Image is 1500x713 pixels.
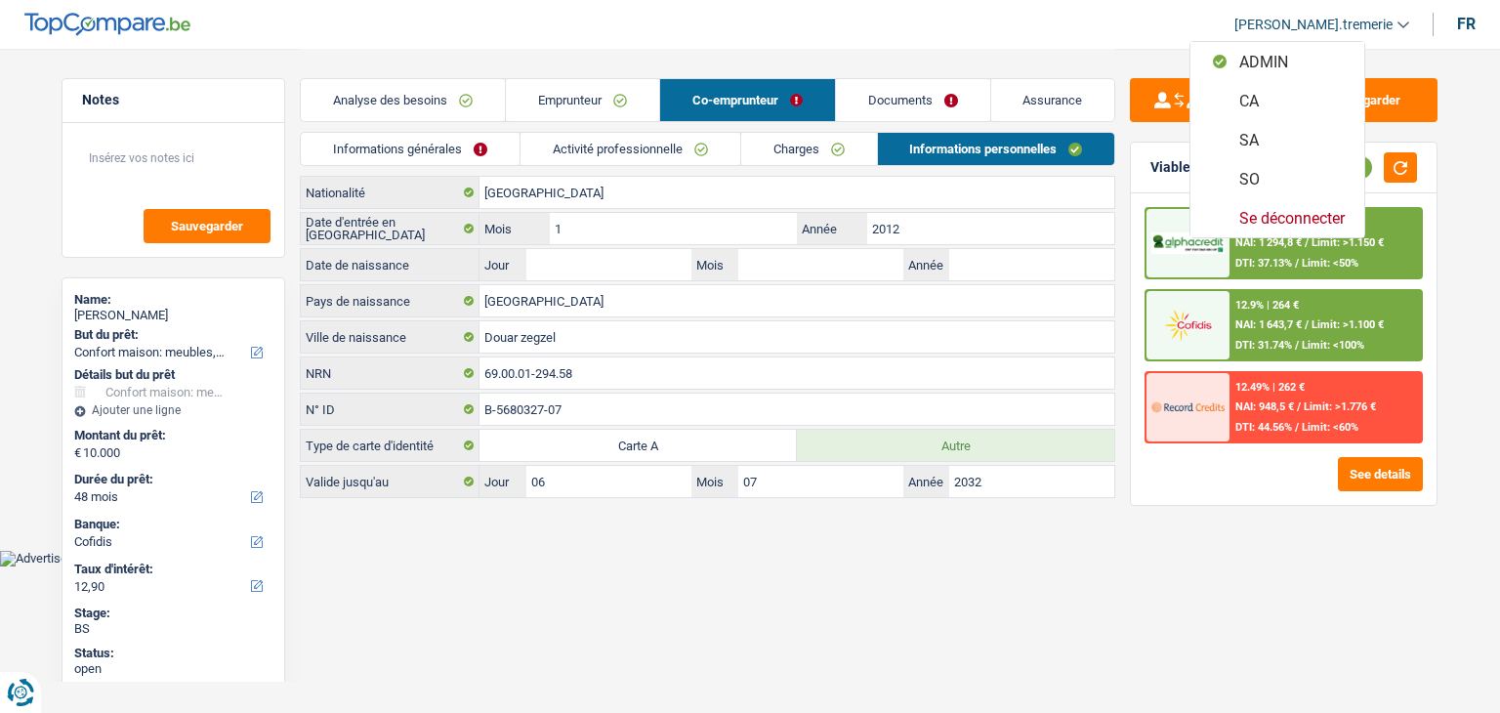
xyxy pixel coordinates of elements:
div: Name: [74,292,272,308]
ul: [PERSON_NAME].tremerie [1189,41,1365,238]
a: Charges [741,133,877,165]
label: But du prêt: [74,327,269,343]
span: Limit: >1.150 € [1312,236,1384,249]
img: AlphaCredit [1151,232,1224,255]
button: ADMIN [1190,42,1364,81]
span: / [1295,339,1299,352]
label: Date de naissance [301,249,479,280]
span: Limit: >1.100 € [1312,318,1384,331]
a: [PERSON_NAME].tremerie [1219,9,1409,41]
button: See details [1338,457,1423,491]
div: Status: [74,646,272,661]
label: Mois [691,249,738,280]
span: / [1305,236,1309,249]
div: Viable banks [1150,159,1230,176]
label: Autre [797,430,1114,461]
div: open [74,661,272,677]
a: Analyse des besoins [301,79,505,121]
input: 12.12.12-123.12 [479,357,1114,389]
input: MM [738,466,903,497]
label: Ville de naissance [301,321,479,353]
span: / [1305,318,1309,331]
button: Sauvegarder [144,209,271,243]
div: 12.49% | 262 € [1235,381,1305,394]
input: AAAA [867,213,1114,244]
span: NAI: 1 294,8 € [1235,236,1302,249]
img: Cofidis [1151,307,1224,343]
span: [PERSON_NAME].tremerie [1234,17,1393,33]
input: JJ [526,466,691,497]
label: Type de carte d'identité [301,430,479,461]
label: Durée du prêt: [74,472,269,487]
button: Se déconnecter [1190,198,1364,237]
span: Limit: <60% [1302,421,1358,434]
label: N° ID [301,394,479,425]
span: DTI: 44.56% [1235,421,1292,434]
label: NRN [301,357,479,389]
label: Jour [479,466,526,497]
input: AAAA [949,466,1114,497]
div: 12.9% | 264 € [1235,299,1299,312]
div: [PERSON_NAME] [74,308,272,323]
div: Stage: [74,606,272,621]
a: Assurance [991,79,1115,121]
input: Belgique [479,285,1114,316]
button: CA [1190,81,1364,120]
input: MM [738,249,903,280]
label: Mois [691,466,738,497]
span: € [74,445,81,461]
label: Taux d'intérêt: [74,562,269,577]
button: SA [1190,120,1364,159]
label: Banque: [74,517,269,532]
label: Mois [479,213,549,244]
a: Informations personnelles [878,133,1115,165]
label: Année [903,466,950,497]
img: Record Credits [1151,389,1224,425]
label: Nationalité [301,177,479,208]
button: SO [1190,159,1364,198]
span: Limit: <100% [1302,339,1364,352]
span: DTI: 31.74% [1235,339,1292,352]
input: MM [550,213,797,244]
a: Emprunteur [506,79,659,121]
label: Montant du prêt: [74,428,269,443]
span: / [1295,257,1299,270]
a: Co-emprunteur [660,79,835,121]
span: Limit: >1.776 € [1304,400,1376,413]
input: AAAA [949,249,1114,280]
span: Limit: <50% [1302,257,1358,270]
div: Détails but du prêt [74,367,272,383]
span: Sauvegarder [171,220,243,232]
label: Jour [479,249,526,280]
a: Informations générales [301,133,520,165]
label: Valide jusqu'au [301,466,479,497]
label: Carte A [479,430,797,461]
span: NAI: 1 643,7 € [1235,318,1302,331]
a: Activité professionnelle [521,133,740,165]
input: Belgique [479,177,1114,208]
div: Ajouter une ligne [74,403,272,417]
h5: Notes [82,92,265,108]
div: BS [74,621,272,637]
label: Année [903,249,950,280]
span: NAI: 948,5 € [1235,400,1294,413]
input: B-1234567-89 [479,394,1114,425]
a: Documents [836,79,990,121]
span: DTI: 37.13% [1235,257,1292,270]
span: / [1295,421,1299,434]
label: Date d'entrée en [GEOGRAPHIC_DATA] [301,213,479,244]
img: TopCompare Logo [24,13,190,36]
label: Pays de naissance [301,285,479,316]
span: / [1297,400,1301,413]
input: JJ [526,249,691,280]
div: fr [1457,15,1476,33]
label: Année [797,213,866,244]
